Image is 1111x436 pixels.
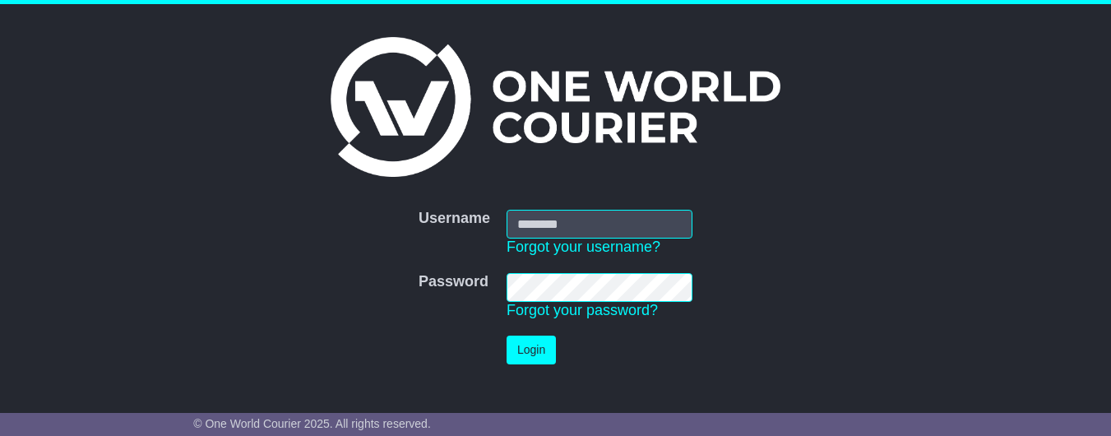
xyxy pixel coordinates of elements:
a: Forgot your password? [507,302,658,318]
span: © One World Courier 2025. All rights reserved. [193,417,431,430]
img: One World [331,37,780,177]
label: Username [419,210,490,228]
button: Login [507,336,556,364]
a: Forgot your username? [507,239,660,255]
label: Password [419,273,488,291]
